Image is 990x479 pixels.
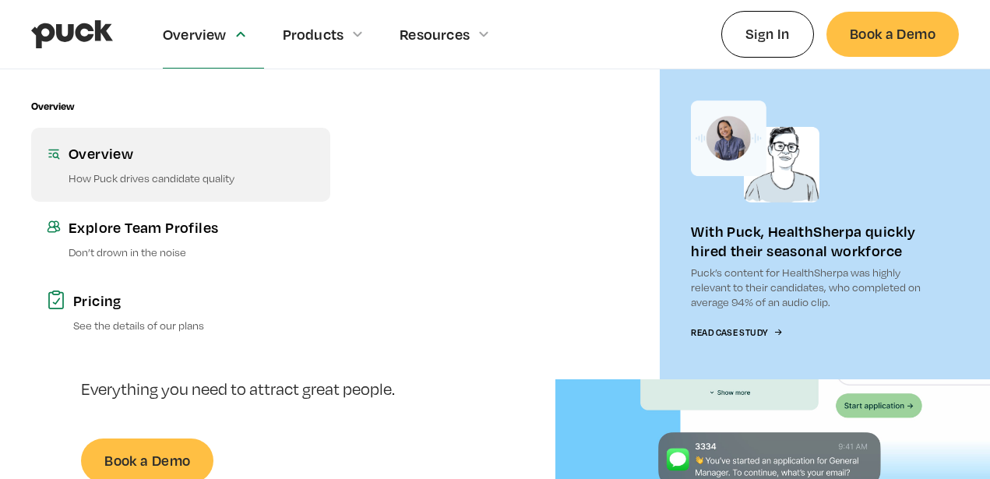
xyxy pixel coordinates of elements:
[691,328,767,338] div: Read Case Study
[81,379,451,401] p: Everything you need to attract great people.
[660,69,959,379] a: With Puck, HealthSherpa quickly hired their seasonal workforcePuck’s content for HealthSherpa was...
[31,100,74,112] div: Overview
[73,291,315,310] div: Pricing
[31,128,330,201] a: OverviewHow Puck drives candidate quality
[69,171,315,185] p: How Puck drives candidate quality
[31,202,330,275] a: Explore Team ProfilesDon’t drown in the noise
[691,265,928,310] p: Puck’s content for HealthSherpa was highly relevant to their candidates, who completed on average...
[31,275,330,348] a: PricingSee the details of our plans
[283,26,344,43] div: Products
[400,26,470,43] div: Resources
[163,26,227,43] div: Overview
[826,12,959,56] a: Book a Demo
[73,318,315,333] p: See the details of our plans
[69,245,315,259] p: Don’t drown in the noise
[691,221,928,260] div: With Puck, HealthSherpa quickly hired their seasonal workforce
[69,143,315,163] div: Overview
[69,217,315,237] div: Explore Team Profiles
[721,11,814,57] a: Sign In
